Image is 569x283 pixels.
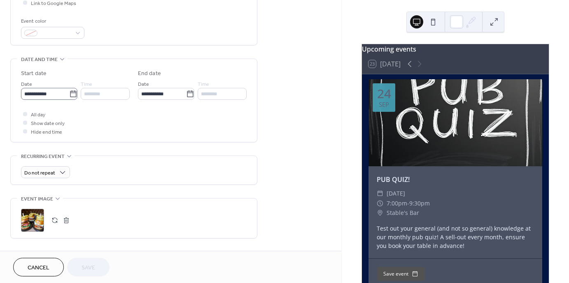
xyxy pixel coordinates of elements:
[31,111,45,119] span: All day
[28,264,49,272] span: Cancel
[21,17,83,26] div: Event color
[377,267,425,281] button: Save event
[377,198,383,208] div: ​
[368,224,542,250] div: Test out your general (and not so general) knowledge at our monthly pub quiz! A sell-out every mo...
[407,198,409,208] span: -
[31,119,65,128] span: Show date only
[21,80,32,89] span: Date
[138,80,149,89] span: Date
[138,69,161,78] div: End date
[81,80,92,89] span: Time
[387,198,407,208] span: 7:00pm
[24,168,55,178] span: Do not repeat
[13,258,64,276] button: Cancel
[409,198,430,208] span: 9:30pm
[377,87,391,100] div: 24
[387,189,405,198] span: [DATE]
[21,248,52,257] span: Event links
[377,189,383,198] div: ​
[387,208,419,218] span: Stable's Bar
[31,128,62,137] span: Hide end time
[377,208,383,218] div: ​
[21,209,44,232] div: ;
[379,101,389,108] div: Sep
[21,55,58,64] span: Date and time
[21,69,47,78] div: Start date
[21,195,53,203] span: Event image
[362,44,549,54] div: Upcoming events
[368,175,542,184] div: PUB QUIZ!
[198,80,209,89] span: Time
[21,152,65,161] span: Recurring event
